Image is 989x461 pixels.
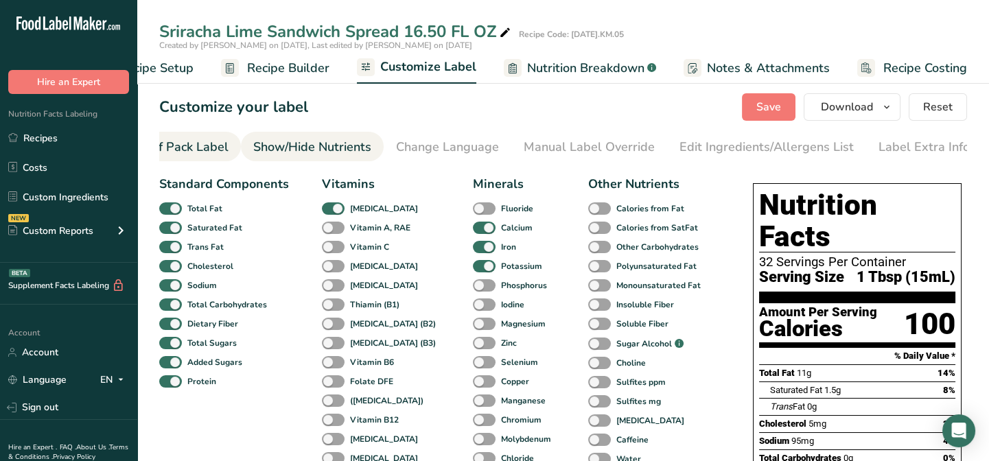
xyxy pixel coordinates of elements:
b: Folate DFE [350,375,393,388]
div: EN [100,372,129,388]
button: Download [804,93,900,121]
b: Zinc [501,337,517,349]
span: Nutrition Breakdown [527,59,644,78]
a: FAQ . [60,442,76,452]
i: Trans [770,401,793,412]
div: Label Extra Info [879,138,970,156]
div: Custom Reports [8,224,93,238]
b: Choline [616,357,646,369]
b: Sulfites mg [616,395,661,407]
div: 100 [904,306,955,342]
button: Reset [909,93,967,121]
span: Notes & Attachments [707,59,830,78]
span: 5mg [808,418,826,429]
button: Hire an Expert [8,70,129,94]
a: Customize Label [357,51,476,84]
span: Save [756,99,781,115]
a: Hire an Expert . [8,442,57,452]
b: Vitamin C [350,241,389,253]
b: Protein [187,375,216,388]
b: Other Carbohydrates [616,241,699,253]
b: Polyunsaturated Fat [616,260,697,272]
b: [MEDICAL_DATA] (B3) [350,337,436,349]
b: Calcium [501,222,533,234]
div: BETA [9,269,30,277]
span: Reset [923,99,953,115]
div: Vitamins [322,175,440,193]
div: Open Intercom Messenger [942,414,975,447]
a: Nutrition Breakdown [504,53,656,84]
b: Soluble Fiber [616,318,668,330]
b: Calories from SatFat [616,222,698,234]
div: Calories [759,319,877,339]
span: Serving Size [759,269,844,286]
span: Saturated Fat [770,385,822,395]
b: Sulfites ppm [616,376,666,388]
b: Molybdenum [501,433,551,445]
b: Sodium [187,279,217,292]
b: Total Fat [187,202,222,215]
div: Change Language [396,138,499,156]
b: [MEDICAL_DATA] [350,202,418,215]
div: Other Nutrients [588,175,705,193]
b: Sugar Alcohol [616,338,672,350]
section: % Daily Value * [759,348,955,364]
div: Show/Hide Nutrients [253,138,371,156]
a: Language [8,368,67,392]
div: Minerals [473,175,555,193]
span: Created by [PERSON_NAME] on [DATE], Last edited by [PERSON_NAME] on [DATE] [159,40,472,51]
b: Phosphorus [501,279,547,292]
a: About Us . [76,442,109,452]
span: Sodium [759,436,789,446]
b: Vitamin B6 [350,356,394,368]
span: Recipe Builder [247,59,329,78]
b: Iodine [501,298,524,311]
div: Recipe Code: [DATE].KM.05 [519,28,624,40]
a: Notes & Attachments [684,53,830,84]
b: Dietary Fiber [187,318,238,330]
b: [MEDICAL_DATA] [616,414,684,427]
b: Calories from Fat [616,202,684,215]
b: Selenium [501,356,538,368]
span: Download [821,99,873,115]
div: Sriracha Lime Sandwich Spread 16.50 FL OZ [159,19,513,44]
b: Manganese [501,394,546,407]
div: 32 Servings Per Container [759,255,955,269]
b: Fluoride [501,202,533,215]
span: 8% [943,385,955,395]
b: Iron [501,241,516,253]
b: Caffeine [616,434,649,446]
div: Amount Per Serving [759,306,877,319]
b: [MEDICAL_DATA] [350,279,418,292]
span: Recipe Setup [119,59,194,78]
span: Recipe Costing [883,59,967,78]
b: Saturated Fat [187,222,242,234]
b: Monounsaturated Fat [616,279,701,292]
span: Total Fat [759,368,795,378]
button: Save [742,93,795,121]
span: 0g [807,401,817,412]
b: Total Sugars [187,337,237,349]
div: Edit Ingredients/Allergens List [679,138,854,156]
span: 1 Tbsp (15mL) [857,269,955,286]
span: 95mg [791,436,814,446]
h1: Nutrition Facts [759,189,955,252]
b: Vitamin B12 [350,414,399,426]
a: Recipe Builder [221,53,329,84]
span: Customize Label [380,58,476,76]
h1: Customize your label [159,96,308,119]
span: 1.5g [824,385,841,395]
b: Thiamin (B1) [350,298,399,311]
span: 14% [938,368,955,378]
b: Insoluble Fiber [616,298,674,311]
b: Total Carbohydrates [187,298,267,311]
div: NEW [8,214,29,222]
b: Vitamin A, RAE [350,222,410,234]
b: Trans Fat [187,241,224,253]
b: Potassium [501,260,542,272]
b: ([MEDICAL_DATA]) [350,394,423,407]
b: Magnesium [501,318,546,330]
a: Recipe Setup [93,53,194,84]
div: Standard Components [159,175,289,193]
b: [MEDICAL_DATA] (B2) [350,318,436,330]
